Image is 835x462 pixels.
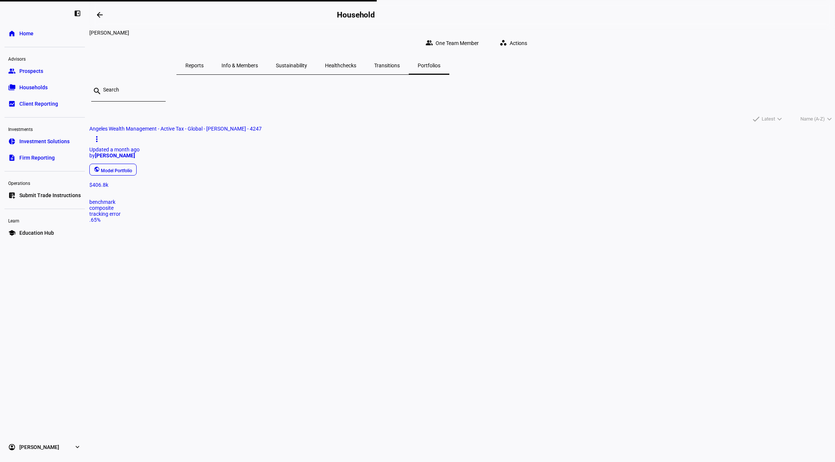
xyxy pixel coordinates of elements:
[4,134,85,149] a: pie_chartInvestment Solutions
[8,443,16,451] eth-mat-symbol: account_circle
[8,192,16,199] eth-mat-symbol: list_alt_add
[8,30,16,37] eth-mat-symbol: home
[19,67,43,75] span: Prospects
[103,87,160,93] input: Search
[74,10,81,17] eth-mat-symbol: left_panel_close
[418,63,440,68] span: Portfolios
[4,123,85,134] div: Investments
[89,126,835,223] a: Angeles Wealth Management - Active Tax - Global - [PERSON_NAME] - 4247Updated a month agoby[PERSO...
[510,36,527,51] span: Actions
[4,26,85,41] a: homeHome
[276,63,307,68] span: Sustainability
[8,100,16,108] eth-mat-symbol: bid_landscape
[19,138,70,145] span: Investment Solutions
[89,199,115,205] span: benchmark
[337,10,375,19] h2: Household
[19,229,54,237] span: Education Hub
[488,36,536,51] eth-quick-actions: Actions
[92,135,101,144] mat-icon: more_vert
[420,36,488,51] button: One Team Member
[19,192,81,199] span: Submit Trade Instructions
[8,84,16,91] eth-mat-symbol: folder_copy
[89,126,262,132] span: Angeles Wealth Management - Active Tax - Global - Merson - 4247
[89,30,536,36] div: Emily Mary Merson
[8,67,16,75] eth-mat-symbol: group
[8,229,16,237] eth-mat-symbol: school
[185,63,204,68] span: Reports
[8,138,16,145] eth-mat-symbol: pie_chart
[4,150,85,165] a: descriptionFirm Reporting
[4,64,85,78] a: groupProspects
[374,63,400,68] span: Transitions
[436,36,479,51] span: One Team Member
[222,63,258,68] span: Info & Members
[19,443,59,451] span: [PERSON_NAME]
[8,154,16,161] eth-mat-symbol: description
[4,215,85,225] div: Learn
[19,154,55,161] span: Firm Reporting
[19,84,48,91] span: Households
[4,96,85,111] a: bid_landscapeClient Reporting
[89,217,101,223] span: .65%
[74,443,81,451] eth-mat-symbol: expand_more
[89,182,835,188] div: $406.8k
[89,211,121,217] span: tracking error
[89,205,114,211] span: composite
[426,39,433,46] mat-icon: group
[4,80,85,95] a: folder_copyHouseholds
[19,30,34,37] span: Home
[19,100,58,108] span: Client Reporting
[89,153,835,158] div: by
[500,39,507,46] mat-icon: workspaces
[89,147,835,153] div: Updated a month ago
[93,87,102,96] mat-icon: search
[325,63,356,68] span: Healthchecks
[95,153,135,158] b: [PERSON_NAME]
[494,36,536,51] button: Actions
[4,53,85,64] div: Advisors
[4,177,85,188] div: Operations
[95,10,104,19] mat-icon: arrow_backwards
